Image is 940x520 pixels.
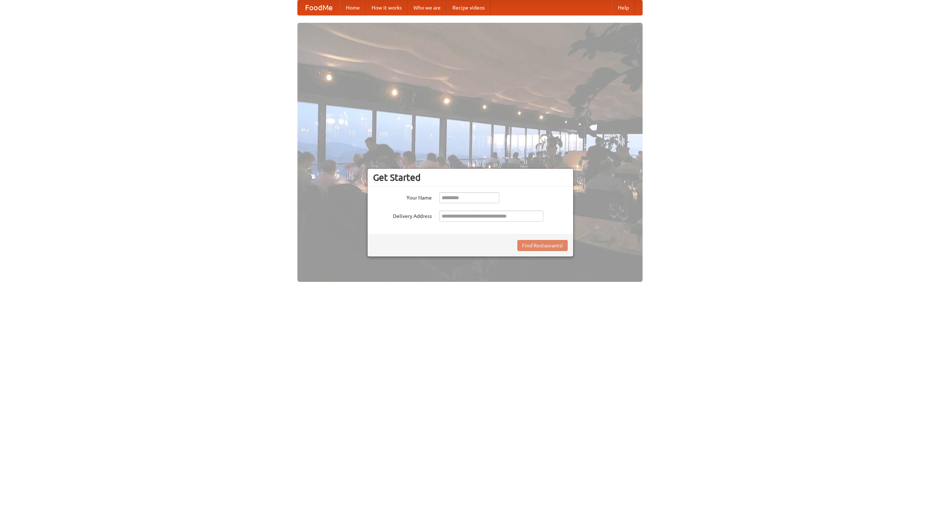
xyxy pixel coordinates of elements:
button: Find Restaurants! [517,240,568,251]
h3: Get Started [373,172,568,183]
label: Your Name [373,192,432,201]
a: Recipe videos [446,0,491,15]
a: FoodMe [298,0,340,15]
a: Help [612,0,635,15]
a: How it works [366,0,408,15]
label: Delivery Address [373,211,432,220]
a: Who we are [408,0,446,15]
a: Home [340,0,366,15]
